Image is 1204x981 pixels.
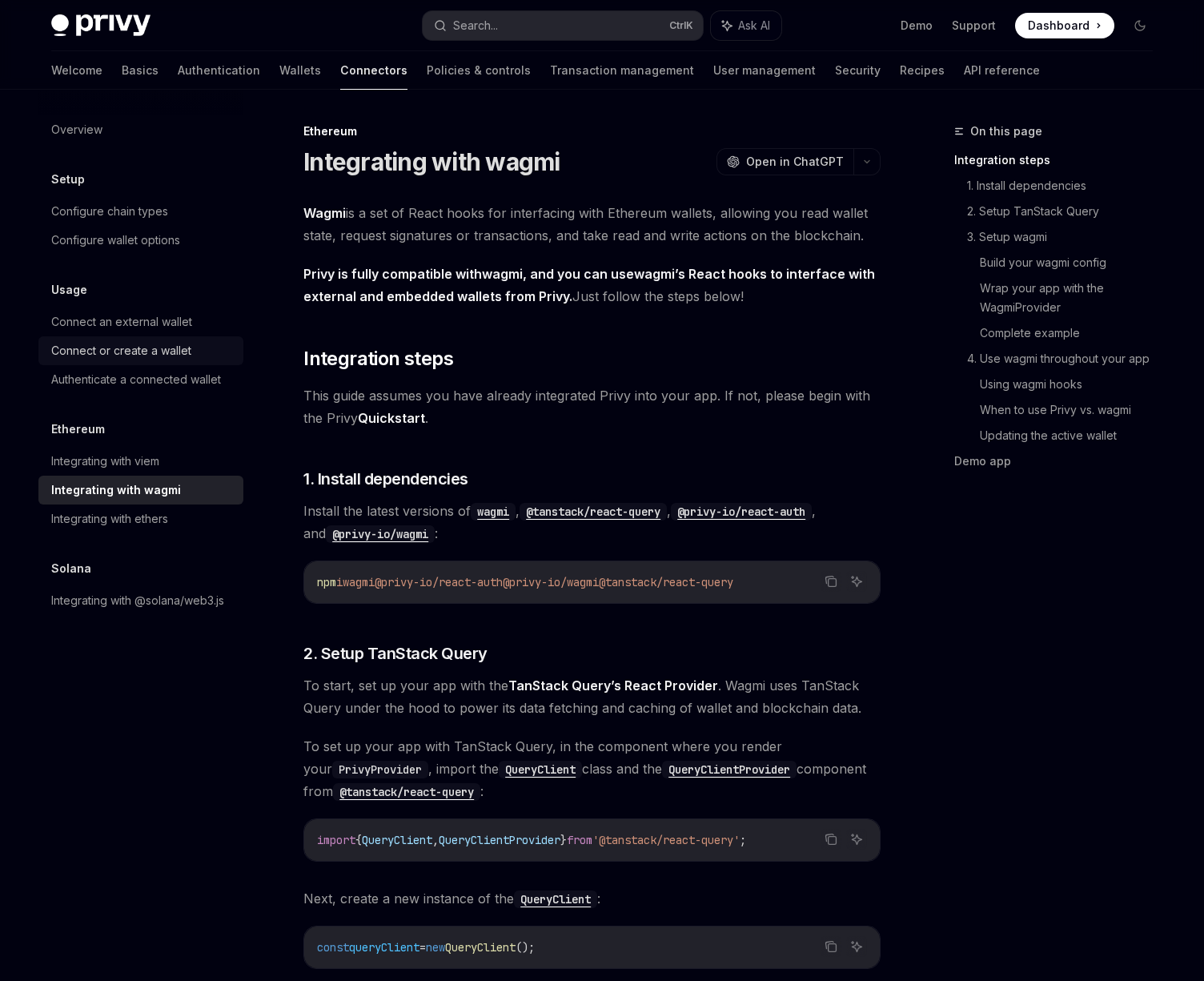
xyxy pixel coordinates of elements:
span: Ctrl K [669,19,693,32]
a: Overview [38,115,243,144]
code: @tanstack/react-query [333,783,480,801]
a: Support [952,18,996,34]
a: Using wagmi hooks [980,372,1166,397]
span: (); [516,940,535,955]
a: 1. Install dependencies [967,173,1166,199]
h5: Ethereum [51,420,105,439]
a: Connect or create a wallet [38,336,243,365]
div: Overview [51,120,102,139]
span: Just follow the steps below! [303,263,881,308]
a: Security [835,51,881,90]
a: Demo [901,18,933,34]
a: User management [713,51,816,90]
a: Connect an external wallet [38,308,243,336]
div: Integrating with ethers [51,509,168,529]
span: ; [740,833,746,847]
a: 4. Use wagmi throughout your app [967,346,1166,372]
span: wagmi [343,575,375,589]
div: Authenticate a connected wallet [51,370,221,389]
button: Ask AI [846,936,867,957]
span: Integration steps [303,346,453,372]
div: Integrating with wagmi [51,480,181,500]
a: Demo app [954,448,1166,474]
span: queryClient [349,940,419,955]
a: Wallets [279,51,321,90]
span: Ask AI [738,18,770,34]
span: , [432,833,439,847]
span: @privy-io/react-auth [375,575,503,589]
code: QueryClient [499,761,582,778]
code: @privy-io/wagmi [326,525,435,543]
span: QueryClient [445,940,516,955]
button: Open in ChatGPT [716,148,853,175]
a: Quickstart [358,410,425,427]
code: @tanstack/react-query [520,503,667,521]
a: wagmi [471,503,516,519]
span: const [317,940,349,955]
button: Copy the contents from the code block [821,829,841,850]
a: Integrating with wagmi [38,476,243,505]
div: Configure wallet options [51,231,180,250]
span: @tanstack/react-query [599,575,733,589]
h1: Integrating with wagmi [303,147,560,176]
code: @privy-io/react-auth [671,503,812,521]
span: i [336,575,343,589]
span: = [419,940,426,955]
a: Basics [122,51,159,90]
a: Policies & controls [427,51,531,90]
a: Dashboard [1015,13,1114,38]
button: Ask AI [711,11,781,40]
button: Toggle dark mode [1127,13,1153,38]
a: API reference [964,51,1040,90]
span: QueryClient [362,833,432,847]
h5: Usage [51,280,87,300]
a: Welcome [51,51,102,90]
div: Connect an external wallet [51,312,192,332]
div: Integrating with @solana/web3.js [51,591,224,610]
span: To start, set up your app with the . Wagmi uses TanStack Query under the hood to power its data f... [303,674,881,719]
button: Copy the contents from the code block [821,571,841,592]
div: Configure chain types [51,202,168,221]
span: 2. Setup TanStack Query [303,642,488,665]
a: @privy-io/wagmi [326,525,435,541]
h5: Setup [51,170,85,189]
a: Recipes [900,51,945,90]
a: Transaction management [550,51,694,90]
span: new [426,940,445,955]
span: npm [317,575,336,589]
div: Search... [453,16,498,35]
a: Integration steps [954,147,1166,173]
button: Ask AI [846,829,867,850]
a: QueryClient [499,761,582,777]
span: is a set of React hooks for interfacing with Ethereum wallets, allowing you read wallet state, re... [303,202,881,247]
span: import [317,833,355,847]
a: Configure wallet options [38,226,243,255]
a: @privy-io/react-auth [671,503,812,519]
button: Search...CtrlK [423,11,703,40]
a: Connectors [340,51,407,90]
a: 3. Setup wagmi [967,224,1166,250]
span: @privy-io/wagmi [503,575,599,589]
code: PrivyProvider [332,761,428,778]
span: On this page [970,122,1042,141]
button: Ask AI [846,571,867,592]
code: wagmi [471,503,516,521]
span: Next, create a new instance of the : [303,887,881,910]
h5: Solana [51,559,91,578]
a: Authentication [178,51,260,90]
img: dark logo [51,14,150,37]
div: Integrating with viem [51,452,159,471]
a: @tanstack/react-query [520,503,667,519]
a: TanStack Query’s React Provider [508,677,718,694]
a: Build your wagmi config [980,250,1166,275]
div: Ethereum [303,123,881,139]
a: @tanstack/react-query [333,783,480,799]
span: This guide assumes you have already integrated Privy into your app. If not, please begin with the... [303,384,881,429]
code: QueryClient [514,891,597,908]
span: Dashboard [1028,18,1090,34]
a: When to use Privy vs. wagmi [980,397,1166,423]
span: { [355,833,362,847]
a: wagmi [634,266,675,283]
a: Integrating with ethers [38,505,243,533]
strong: Privy is fully compatible with , and you can use ’s React hooks to interface with external and em... [303,266,875,304]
